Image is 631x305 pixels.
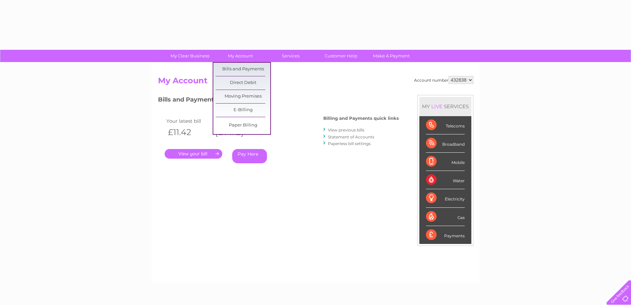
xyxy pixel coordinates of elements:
div: Mobile [426,153,465,171]
th: [DATE] [212,125,260,139]
a: Statement of Accounts [328,134,374,139]
a: Bills and Payments [216,63,270,76]
a: View previous bills [328,127,364,132]
div: Account number [414,76,473,84]
div: Gas [426,208,465,226]
div: Telecoms [426,116,465,134]
a: Direct Debit [216,76,270,90]
a: Customer Help [314,50,368,62]
th: £11.42 [165,125,212,139]
div: Water [426,171,465,189]
a: Make A Payment [364,50,419,62]
div: Payments [426,226,465,244]
div: Broadband [426,134,465,153]
td: Invoice date [212,116,260,125]
a: Moving Premises [216,90,270,103]
a: E-Billing [216,104,270,117]
h4: Billing and Payments quick links [323,116,399,121]
a: Paper Billing [216,119,270,132]
td: Your latest bill [165,116,212,125]
div: MY SERVICES [419,97,471,116]
a: Paperless bill settings [328,141,371,146]
a: My Clear Business [163,50,217,62]
div: LIVE [430,103,444,110]
a: Services [263,50,318,62]
a: . [165,149,222,159]
a: My Account [213,50,268,62]
h3: Bills and Payments [158,95,399,107]
h2: My Account [158,76,473,89]
div: Electricity [426,189,465,207]
a: Pay Here [232,149,267,163]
